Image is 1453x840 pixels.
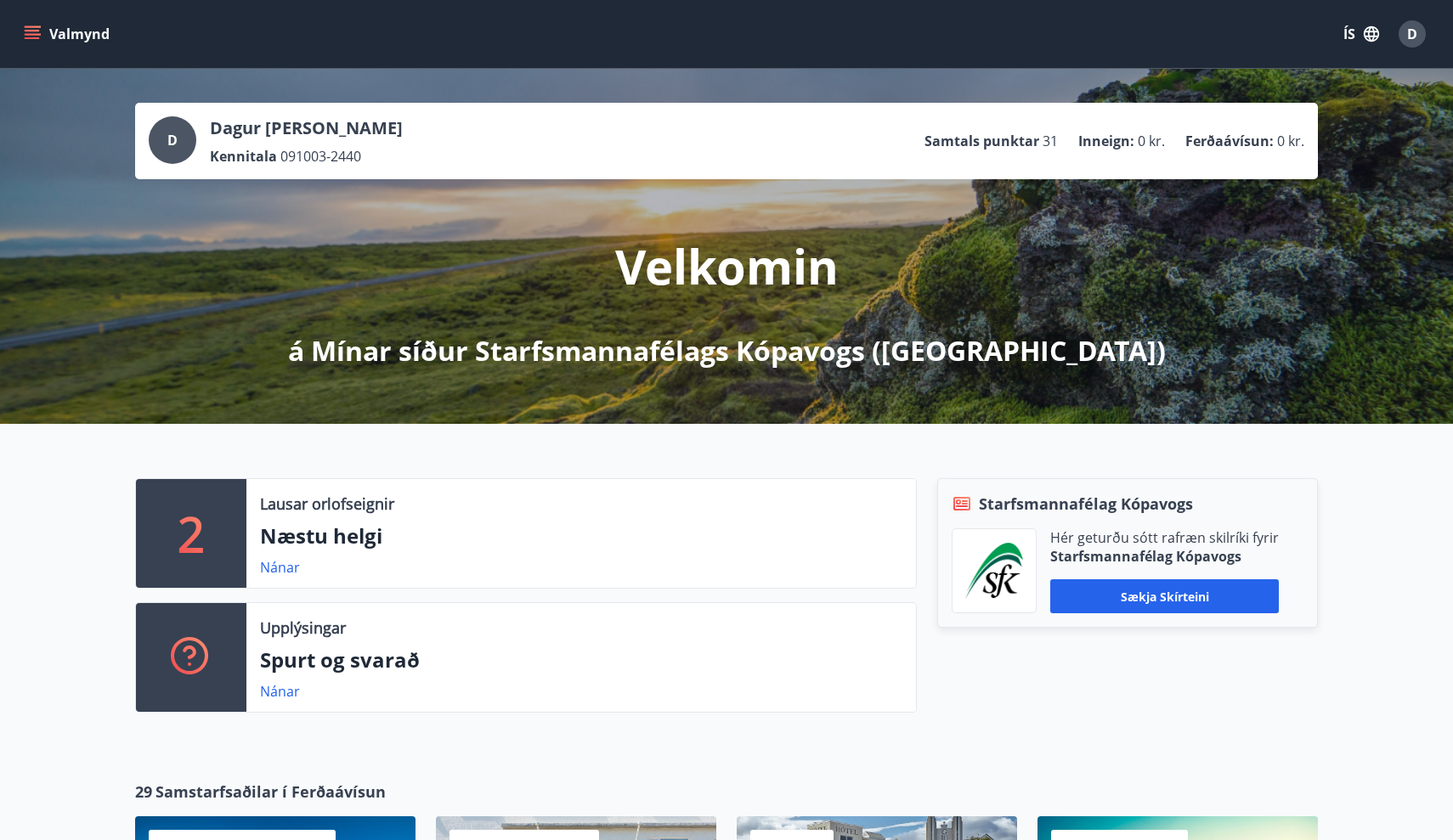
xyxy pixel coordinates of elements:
[210,116,403,140] p: Dagur [PERSON_NAME]
[178,501,205,566] p: 2
[260,558,300,577] a: Nánar
[1050,579,1279,613] button: Sækja skírteini
[1185,132,1274,150] p: Ferðaávísun :
[260,617,346,639] p: Upplýsingar
[135,781,152,803] span: 29
[1392,14,1433,54] button: D
[1050,547,1279,566] p: Starfsmannafélag Kópavogs
[260,646,902,674] p: Spurt og svarað
[979,493,1193,515] span: Starfsmannafélag Kópavogs
[155,781,386,803] span: Samstarfsaðilar í Ferðaávísun
[260,521,902,550] p: Næstu helgi
[1277,132,1304,150] span: 0 kr.
[1050,528,1279,547] p: Hér geturðu sótt rafræn skilríki fyrir
[924,132,1039,150] p: Samtals punktar
[210,147,277,166] p: Kennitala
[167,131,178,149] span: D
[288,332,1166,369] p: á Mínar síður Starfsmannafélags Kópavogs ([GEOGRAPHIC_DATA])
[260,682,300,701] a: Nánar
[1138,132,1165,150] span: 0 kr.
[280,147,361,166] span: 091003-2440
[1078,132,1134,150] p: Inneign :
[1334,19,1388,49] button: ÍS
[1407,25,1417,43] span: D
[965,543,1023,599] img: x5MjQkxwhnYn6YREZUTEa9Q4KsBUeQdWGts9Dj4O.png
[20,19,116,49] button: menu
[260,493,394,515] p: Lausar orlofseignir
[1043,132,1058,150] span: 31
[615,234,839,298] p: Velkomin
